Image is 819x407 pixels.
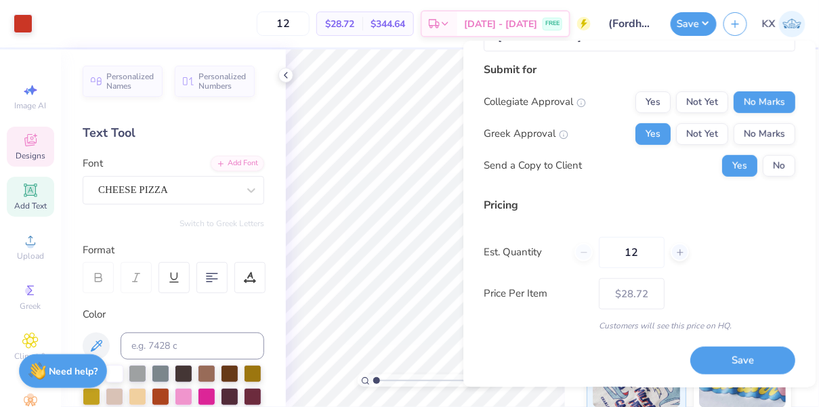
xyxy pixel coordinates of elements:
button: Yes [635,123,671,145]
button: Yes [635,91,671,113]
label: Est. Quantity [484,245,564,261]
div: Collegiate Approval [484,95,586,110]
span: Image AI [15,100,47,111]
a: KX [762,11,805,37]
label: Font [83,156,103,171]
div: Customers will see this price on HQ. [484,320,795,332]
span: [DATE] - [DATE] [464,17,537,31]
div: Color [83,307,264,322]
span: $28.72 [325,17,354,31]
strong: Need help? [49,365,98,378]
div: Greek Approval [484,127,568,142]
input: – – [257,12,310,36]
button: No Marks [734,123,795,145]
div: Submit for [484,62,795,78]
span: KX [762,16,776,32]
button: Not Yet [676,123,728,145]
div: Pricing [484,197,795,213]
span: Designs [16,150,45,161]
input: Untitled Design [597,10,664,37]
button: Save [690,347,795,374]
button: Save [671,12,717,36]
span: Personalized Numbers [198,72,247,91]
span: Add Text [14,200,47,211]
input: e.g. Ethan Linker [484,22,795,51]
img: Kathleen Xiao [779,11,805,37]
input: – – [599,237,665,268]
div: Send a Copy to Client [484,158,582,174]
button: Not Yet [676,91,728,113]
span: Upload [17,251,44,261]
div: Add Font [211,156,264,171]
div: Text Tool [83,124,264,142]
span: FREE [545,19,560,28]
div: Format [83,242,266,258]
button: Switch to Greek Letters [180,218,264,229]
button: No [763,155,795,177]
span: Greek [20,301,41,312]
button: No Marks [734,91,795,113]
span: $344.64 [371,17,405,31]
label: Price Per Item [484,286,589,302]
span: Clipart & logos [7,351,54,372]
input: e.g. 7428 c [121,333,264,360]
button: Yes [722,155,757,177]
span: Personalized Names [106,72,154,91]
